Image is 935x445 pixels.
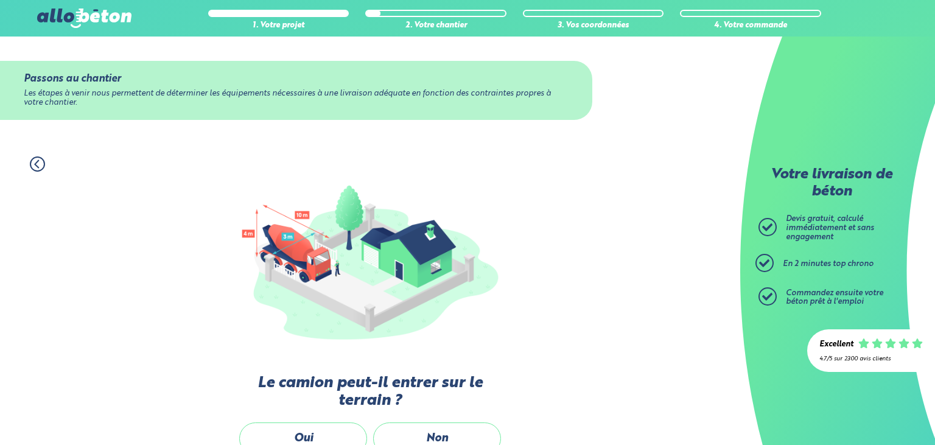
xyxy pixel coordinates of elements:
img: allobéton [37,9,131,28]
div: 4. Votre commande [680,21,821,30]
div: 1. Votre projet [208,21,349,30]
div: Les étapes à venir nous permettent de déterminer les équipements nécessaires à une livraison adéq... [24,89,569,107]
iframe: Help widget launcher [827,398,922,432]
div: Passons au chantier [24,73,569,85]
div: 2. Votre chantier [365,21,506,30]
label: Le camion peut-il entrer sur le terrain ? [236,374,504,410]
div: 3. Vos coordonnées [523,21,664,30]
